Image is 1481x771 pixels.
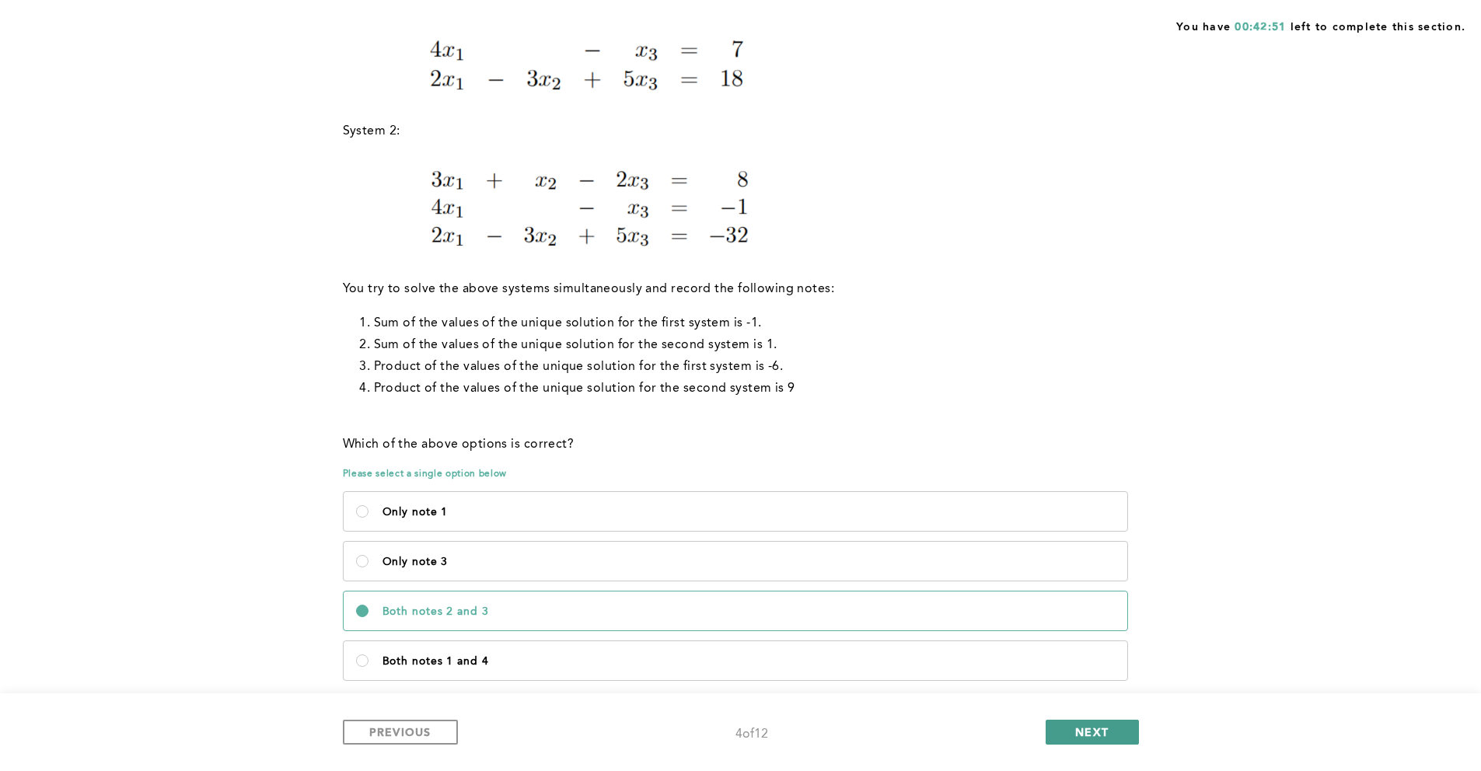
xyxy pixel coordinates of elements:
div: 4 of 12 [735,724,768,745]
p: Both notes 2 and 3 [382,605,1115,618]
p: You try to solve the above systems simultaneously and record the following notes: [343,278,835,300]
p: Only note 3 [382,556,1115,568]
button: PREVIOUS [343,720,458,745]
span: Please select a single option below [343,468,1133,480]
img: AD_4nXejzAaLXrU9uzTp8OeO2l14tcohh5GbkBN41fkcf_rPbM1huuF2e60hoYJNJ5PD4mZXNKBVUtxvuzFIrtm5RbXtRCi5q... [426,8,751,91]
p: System 2: [343,120,835,142]
span: You have left to complete this section. [1176,16,1465,35]
p: Both notes 1 and 4 [382,655,1115,668]
li: Product of the values of the unique solution for the second system is 9 [374,378,835,399]
li: Sum of the values of the unique solution for the first system is -1. [374,312,835,334]
li: Sum of the values of the unique solution for the second system is 1. [374,334,835,356]
li: Product of the values of the unique solution for the first system is -6. [374,356,835,378]
span: 00:42:51 [1235,22,1286,33]
p: Only note 1 [382,506,1115,518]
span: NEXT [1075,724,1109,739]
button: NEXT [1046,720,1139,745]
img: AD_4nXfCx99bsm5TUjv_jztRotQHmWcwVmalkWk07r9D9FMOZ-JRHk1oCcD_Pjf_B_b1YBIdQIry6kGszE3Yws9aG0PzObix6... [425,164,752,249]
p: Which of the above options is correct? [343,434,835,455]
span: PREVIOUS [369,724,431,739]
